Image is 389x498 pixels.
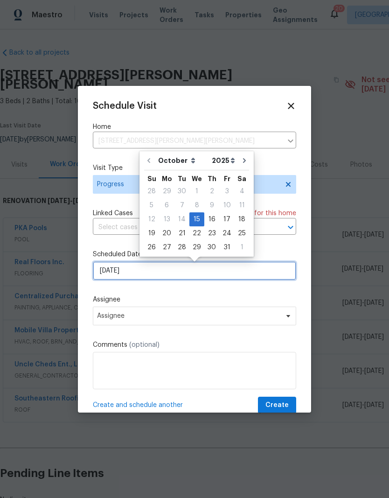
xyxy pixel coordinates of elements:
abbr: Wednesday [192,175,202,182]
div: 23 [204,227,219,240]
div: Thu Oct 23 2025 [204,226,219,240]
div: 27 [159,241,174,254]
div: Thu Oct 02 2025 [204,184,219,198]
div: Sun Oct 05 2025 [144,198,159,212]
button: Go to next month [237,151,251,170]
div: 31 [219,241,235,254]
div: Wed Oct 01 2025 [189,184,204,198]
div: Wed Oct 08 2025 [189,198,204,212]
span: Create and schedule another [93,400,183,410]
div: Mon Oct 13 2025 [159,212,174,226]
div: Fri Oct 17 2025 [219,212,235,226]
div: 13 [159,213,174,226]
div: Thu Oct 16 2025 [204,212,219,226]
div: Mon Oct 27 2025 [159,240,174,254]
div: 24 [219,227,235,240]
div: 1 [189,185,204,198]
input: M/D/YYYY [93,261,296,280]
div: 11 [235,199,249,212]
div: Wed Oct 15 2025 [189,212,204,226]
abbr: Sunday [147,175,156,182]
div: Sun Sep 28 2025 [144,184,159,198]
div: Fri Oct 24 2025 [219,226,235,240]
div: Sun Oct 26 2025 [144,240,159,254]
select: Month [156,154,209,168]
div: 30 [204,241,219,254]
div: 7 [174,199,189,212]
label: Comments [93,340,296,350]
div: 28 [144,185,159,198]
span: Close [286,101,296,111]
div: 26 [144,241,159,254]
label: Visit Type [93,163,296,173]
span: Schedule Visit [93,101,157,111]
div: Tue Sep 30 2025 [174,184,189,198]
div: 15 [189,213,204,226]
div: 29 [189,241,204,254]
button: Go to previous month [142,151,156,170]
div: Sat Oct 04 2025 [235,184,249,198]
div: Sat Nov 01 2025 [235,240,249,254]
input: Enter in an address [93,134,282,148]
div: Tue Oct 14 2025 [174,212,189,226]
div: Tue Oct 28 2025 [174,240,189,254]
abbr: Friday [224,175,230,182]
label: Scheduled Date [93,250,296,259]
div: 2 [204,185,219,198]
div: Sat Oct 11 2025 [235,198,249,212]
div: 6 [159,199,174,212]
label: Assignee [93,295,296,304]
label: Home [93,122,296,132]
div: 10 [219,199,235,212]
span: Assignee [97,312,280,320]
div: 4 [235,185,249,198]
div: Mon Oct 20 2025 [159,226,174,240]
div: 5 [144,199,159,212]
div: 28 [174,241,189,254]
span: Linked Cases [93,209,133,218]
div: 1 [235,241,249,254]
div: Fri Oct 31 2025 [219,240,235,254]
div: Sun Oct 19 2025 [144,226,159,240]
div: 22 [189,227,204,240]
div: Tue Oct 21 2025 [174,226,189,240]
div: 30 [174,185,189,198]
div: 16 [204,213,219,226]
abbr: Saturday [237,175,246,182]
span: (optional) [129,342,160,348]
div: 29 [159,185,174,198]
div: Wed Oct 29 2025 [189,240,204,254]
div: Wed Oct 22 2025 [189,226,204,240]
div: 17 [219,213,235,226]
div: Tue Oct 07 2025 [174,198,189,212]
div: 18 [235,213,249,226]
div: Sun Oct 12 2025 [144,212,159,226]
button: Create [258,397,296,414]
div: Thu Oct 30 2025 [204,240,219,254]
div: Thu Oct 09 2025 [204,198,219,212]
div: Sat Oct 25 2025 [235,226,249,240]
div: Mon Sep 29 2025 [159,184,174,198]
button: Open [284,221,297,234]
span: Progress [97,180,278,189]
input: Select cases [93,220,270,235]
abbr: Tuesday [178,175,186,182]
span: Create [265,400,289,411]
div: Sat Oct 18 2025 [235,212,249,226]
div: Fri Oct 10 2025 [219,198,235,212]
div: 21 [174,227,189,240]
abbr: Thursday [208,175,216,182]
div: 12 [144,213,159,226]
div: 14 [174,213,189,226]
abbr: Monday [162,175,172,182]
div: Fri Oct 03 2025 [219,184,235,198]
div: 9 [204,199,219,212]
select: Year [209,154,237,168]
div: 19 [144,227,159,240]
div: Mon Oct 06 2025 [159,198,174,212]
div: 20 [159,227,174,240]
div: 25 [235,227,249,240]
div: 8 [189,199,204,212]
div: 3 [219,185,235,198]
